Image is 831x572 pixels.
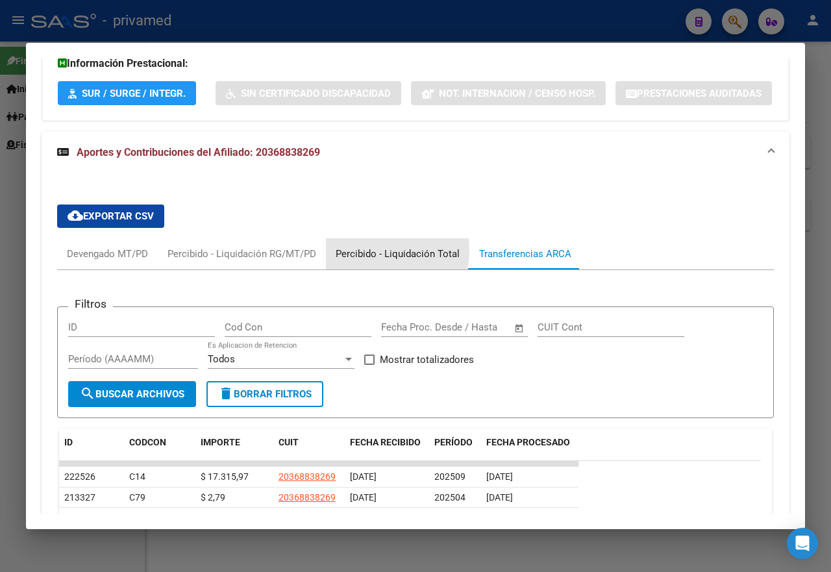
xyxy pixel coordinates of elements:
button: Not. Internacion / Censo Hosp. [411,81,606,105]
datatable-header-cell: PERÍODO [429,429,481,471]
span: Todos [208,353,235,365]
h3: Información Prestacional: [58,56,773,71]
span: [DATE] [350,512,377,523]
span: 222526 [64,471,95,482]
span: Exportar CSV [68,210,154,222]
mat-icon: search [80,386,95,401]
span: C79 [129,492,145,503]
datatable-header-cell: ID [59,429,124,471]
span: 20368838269 [279,471,336,482]
span: FECHA RECIBIDO [350,437,421,447]
span: 20368838269 [279,492,336,503]
span: C79 [129,512,145,523]
datatable-header-cell: CUIT [273,429,345,471]
input: Fecha fin [445,321,508,333]
input: Fecha inicio [381,321,434,333]
datatable-header-cell: FECHA RECIBIDO [345,429,429,471]
span: CODCON [129,437,166,447]
span: [DATE] [350,492,377,503]
button: Open calendar [512,321,527,336]
span: $ 6,82 [201,512,225,523]
datatable-header-cell: FECHA PROCESADO [481,429,578,471]
div: Percibido - Liquidación Total [336,247,460,261]
span: Aportes y Contribuciones del Afiliado: 20368838269 [77,146,320,158]
span: SUR / SURGE / INTEGR. [82,88,186,99]
button: Sin Certificado Discapacidad [216,81,401,105]
div: Percibido - Liquidación RG/MT/PD [167,247,316,261]
span: ID [64,437,73,447]
span: $ 17.315,97 [201,471,249,482]
span: [DATE] [350,471,377,482]
span: PERÍODO [434,437,473,447]
span: Mostrar totalizadores [380,352,474,367]
datatable-header-cell: IMPORTE [195,429,273,471]
button: SUR / SURGE / INTEGR. [58,81,196,105]
div: Transferencias ARCA [479,247,571,261]
span: Borrar Filtros [218,388,312,400]
mat-expansion-panel-header: Aportes y Contribuciones del Afiliado: 20368838269 [42,132,789,173]
span: 202506 [434,512,465,523]
h3: Filtros [68,297,113,311]
span: CUIT [279,437,299,447]
div: Open Intercom Messenger [787,528,818,559]
div: Devengado MT/PD [67,247,148,261]
span: Prestaciones Auditadas [637,88,762,99]
span: $ 2,79 [201,492,225,503]
datatable-header-cell: CODCON [124,429,169,471]
span: 213326 [64,512,95,523]
span: Not. Internacion / Censo Hosp. [439,88,595,99]
span: C14 [129,471,145,482]
button: Exportar CSV [57,205,164,228]
button: Borrar Filtros [206,381,323,407]
mat-icon: cloud_download [68,208,83,223]
button: Prestaciones Auditadas [615,81,772,105]
mat-icon: delete [218,386,234,401]
span: FECHA PROCESADO [486,437,570,447]
span: [DATE] [486,492,513,503]
span: [DATE] [486,471,513,482]
span: Sin Certificado Discapacidad [241,88,391,99]
span: 202509 [434,471,465,482]
span: [DATE] [486,512,513,523]
span: Buscar Archivos [80,388,184,400]
span: 213327 [64,492,95,503]
span: 20368838269 [279,512,336,523]
span: IMPORTE [201,437,240,447]
button: Buscar Archivos [68,381,196,407]
span: 202504 [434,492,465,503]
